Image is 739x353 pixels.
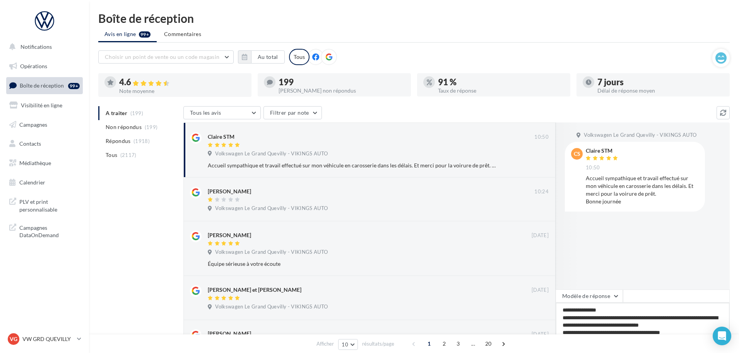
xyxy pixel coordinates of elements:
div: [PERSON_NAME] [208,231,251,239]
button: Au total [238,50,285,64]
span: [DATE] [532,331,549,338]
span: Calendrier [19,179,45,186]
div: Délai de réponse moyen [597,88,724,93]
span: (199) [145,124,158,130]
span: Commentaires [164,30,201,38]
span: Notifications [21,43,52,50]
div: Accueil sympathique et travail effectué sur mon véhicule en carosserie dans les délais. Et merci ... [586,174,699,205]
a: Médiathèque [5,155,84,171]
button: Tous les avis [183,106,261,119]
a: PLV et print personnalisable [5,193,84,216]
div: Claire STM [208,133,234,141]
span: (1918) [133,138,150,144]
a: Opérations [5,58,84,74]
a: Contacts [5,136,84,152]
span: Opérations [20,63,47,69]
div: Accueil sympathique et travail effectué sur mon véhicule en carosserie dans les délais. Et merci ... [208,162,498,169]
span: CS [574,150,580,158]
span: Non répondus [106,123,142,131]
span: ... [467,338,479,350]
button: Modèle de réponse [556,289,623,303]
span: (2117) [120,152,137,158]
span: Afficher [316,340,334,348]
span: résultats/page [362,340,394,348]
span: Campagnes [19,121,47,127]
div: Open Intercom Messenger [713,327,731,345]
span: 1 [423,338,435,350]
span: 20 [482,338,495,350]
div: 4.6 [119,78,245,87]
a: Calendrier [5,174,84,191]
span: 10 [342,341,348,348]
div: 199 [279,78,405,86]
button: 10 [338,339,358,350]
span: Choisir un point de vente ou un code magasin [105,53,219,60]
span: 10:24 [534,188,549,195]
div: Équipe sérieuse à votre écoute [208,260,498,268]
div: [PERSON_NAME] non répondus [279,88,405,93]
span: Tous [106,151,117,159]
span: Tous les avis [190,109,221,116]
span: Volkswagen Le Grand Quevilly - VIKINGS AUTO [215,150,328,157]
span: Volkswagen Le Grand Quevilly - VIKINGS AUTO [215,205,328,212]
span: Médiathèque [19,160,51,166]
a: Campagnes [5,117,84,133]
span: 2 [438,338,450,350]
div: 7 jours [597,78,724,86]
span: [DATE] [532,232,549,239]
button: Notifications [5,39,81,55]
a: Boîte de réception99+ [5,77,84,94]
span: 3 [452,338,464,350]
span: Visibilité en ligne [21,102,62,108]
span: 10:50 [586,164,600,171]
div: Boîte de réception [98,12,730,24]
div: Claire STM [586,148,620,153]
div: Taux de réponse [438,88,564,93]
a: VG VW GRD QUEVILLY [6,332,83,346]
div: 91 % [438,78,564,86]
span: Répondus [106,137,131,145]
span: Campagnes DataOnDemand [19,222,80,239]
a: Visibilité en ligne [5,97,84,114]
div: Tous [289,49,310,65]
div: Note moyenne [119,88,245,94]
span: Volkswagen Le Grand Quevilly - VIKINGS AUTO [584,132,696,139]
div: [PERSON_NAME] et [PERSON_NAME] [208,286,301,294]
span: 10:50 [534,134,549,141]
div: [PERSON_NAME] [208,330,251,338]
button: Au total [251,50,285,64]
div: 99+ [68,83,80,89]
button: Choisir un point de vente ou un code magasin [98,50,234,64]
span: Contacts [19,140,41,147]
span: PLV et print personnalisable [19,196,80,213]
span: Volkswagen Le Grand Quevilly - VIKINGS AUTO [215,303,328,310]
span: Boîte de réception [20,82,64,89]
span: VG [10,335,17,343]
button: Filtrer par note [263,106,322,119]
a: Campagnes DataOnDemand [5,219,84,242]
span: Volkswagen Le Grand Quevilly - VIKINGS AUTO [215,249,328,256]
div: [PERSON_NAME] [208,188,251,195]
span: [DATE] [532,287,549,294]
p: VW GRD QUEVILLY [22,335,74,343]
